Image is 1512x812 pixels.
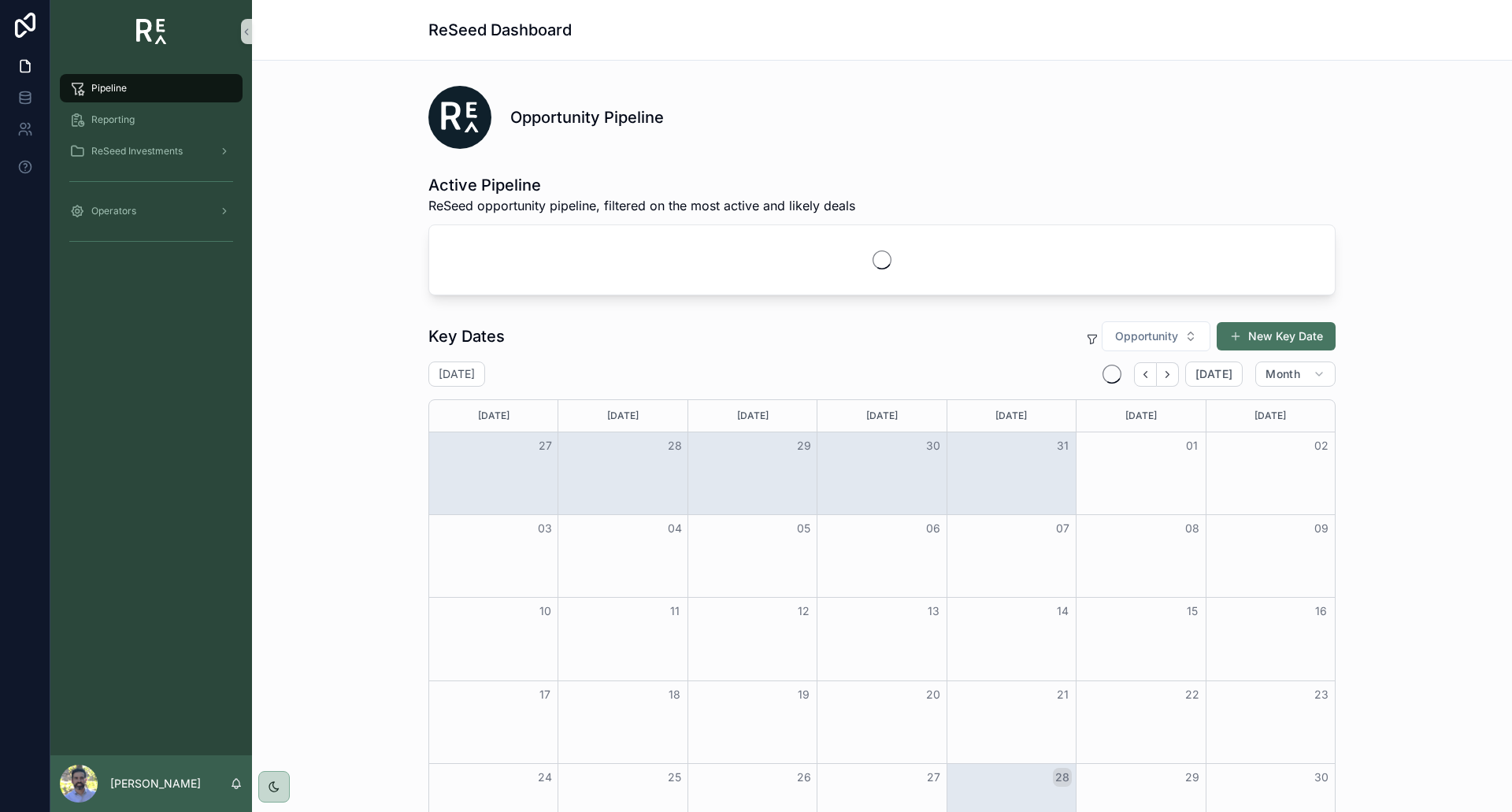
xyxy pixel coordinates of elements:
button: 20 [924,685,943,704]
button: 26 [795,768,813,787]
a: ReSeed Investments [60,137,243,165]
button: 24 [535,768,554,787]
button: 02 [1312,436,1331,455]
div: [DATE] [1079,400,1203,432]
button: 10 [535,602,554,621]
div: [DATE] [1209,400,1332,432]
button: 23 [1312,685,1331,704]
button: 29 [795,436,813,455]
button: 13 [924,602,943,621]
button: 15 [1183,602,1202,621]
div: [DATE] [432,400,555,432]
button: 06 [924,519,943,538]
span: [DATE] [1195,367,1232,381]
button: 28 [665,436,684,455]
h1: Active Pipeline [428,174,855,196]
button: 18 [665,685,684,704]
span: Opportunity [1115,328,1178,344]
button: 03 [535,519,554,538]
button: 22 [1183,685,1202,704]
img: App logo [136,19,167,44]
button: 28 [1053,768,1072,787]
button: 14 [1053,602,1072,621]
button: 31 [1053,436,1072,455]
h2: [DATE] [439,366,475,382]
button: 25 [665,768,684,787]
h1: ReSeed Dashboard [428,19,572,41]
button: 12 [795,602,813,621]
p: [PERSON_NAME] [110,776,201,792]
div: [DATE] [561,400,684,432]
span: ReSeed Investments [91,145,183,158]
button: 30 [924,436,943,455]
button: 04 [665,519,684,538]
button: 19 [795,685,813,704]
button: Back [1134,362,1157,387]
button: 17 [535,685,554,704]
button: 01 [1183,436,1202,455]
span: Month [1266,367,1300,381]
button: 07 [1053,519,1072,538]
div: [DATE] [950,400,1073,432]
button: 16 [1312,602,1331,621]
button: 09 [1312,519,1331,538]
h1: Opportunity Pipeline [510,106,664,128]
div: scrollable content [50,63,252,274]
div: [DATE] [691,400,814,432]
a: Pipeline [60,74,243,102]
button: 11 [665,602,684,621]
a: Operators [60,197,243,225]
button: [DATE] [1185,362,1243,387]
button: 05 [795,519,813,538]
button: 21 [1053,685,1072,704]
button: 29 [1183,768,1202,787]
span: ReSeed opportunity pipeline, filtered on the most active and likely deals [428,196,855,215]
a: Reporting [60,106,243,134]
button: 27 [535,436,554,455]
button: 30 [1312,768,1331,787]
span: Operators [91,205,136,217]
button: 27 [924,768,943,787]
span: Pipeline [91,82,127,95]
button: Select Button [1102,321,1210,351]
button: 08 [1183,519,1202,538]
span: Reporting [91,113,135,126]
button: Next [1157,362,1179,387]
button: Month [1255,362,1336,387]
h1: Key Dates [428,325,505,347]
div: [DATE] [820,400,943,432]
button: New Key Date [1217,322,1336,350]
